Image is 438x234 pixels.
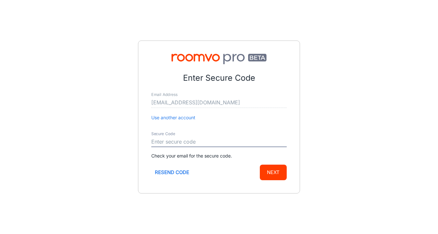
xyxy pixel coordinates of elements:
p: Check your email for the secure code. [151,152,287,159]
label: Email Address [151,92,178,97]
button: Resend code [151,165,193,180]
img: Roomvo PRO Beta [151,54,287,64]
button: Use another account [151,114,195,121]
input: Enter secure code [151,137,287,147]
button: Next [260,165,287,180]
label: Secure Code [151,131,175,136]
p: Enter Secure Code [151,72,287,84]
input: myname@example.com [151,98,287,108]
